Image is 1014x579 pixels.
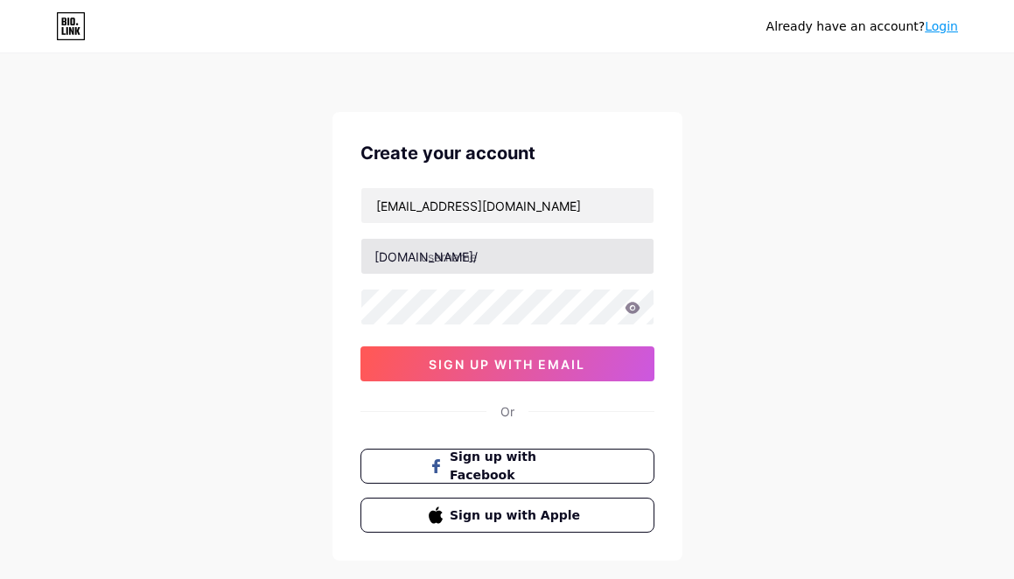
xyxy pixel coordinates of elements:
input: username [361,239,654,274]
div: Or [500,402,514,421]
span: sign up with email [429,357,585,372]
span: Sign up with Facebook [450,448,585,485]
span: Sign up with Apple [450,506,585,525]
div: [DOMAIN_NAME]/ [374,248,478,266]
div: Already have an account? [766,17,958,36]
button: Sign up with Facebook [360,449,654,484]
a: Login [925,19,958,33]
button: sign up with email [360,346,654,381]
div: Create your account [360,140,654,166]
input: Email [361,188,654,223]
button: Sign up with Apple [360,498,654,533]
